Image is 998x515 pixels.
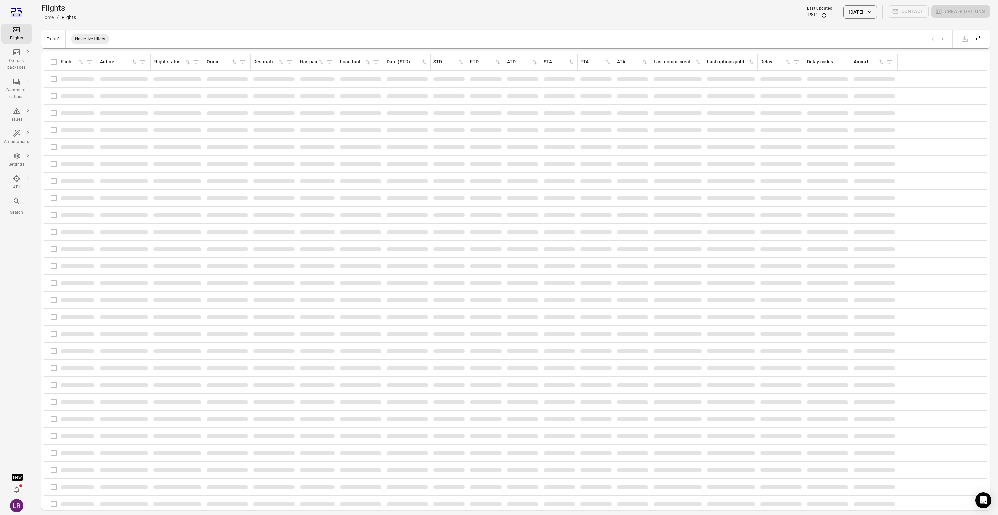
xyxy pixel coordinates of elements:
[807,58,848,66] div: Delay codes
[1,173,32,193] a: API
[61,58,84,66] div: Sort by flight in ascending order
[1,127,32,147] a: Automations
[971,32,985,46] button: Open table configuration
[4,161,29,168] div: Settings
[4,58,29,71] div: Options packages
[975,492,991,508] div: Open Intercom Messenger
[100,58,138,66] div: Sort by airline in ascending order
[4,35,29,42] div: Flights
[371,57,381,67] span: Filter by load factor
[654,58,701,66] div: Sort by last communication created in ascending order
[1,195,32,218] button: Search
[4,87,29,100] div: Communi-cations
[928,35,947,43] nav: pagination navigation
[207,58,238,66] div: Sort by origin in ascending order
[791,57,801,67] span: Filter by delay
[4,184,29,191] div: API
[324,57,334,67] span: Filter by has pax
[71,36,110,42] span: No active filters
[544,58,575,66] div: Sort by STA in ascending order
[1,150,32,170] a: Settings
[62,14,76,21] div: Flights
[821,12,827,19] button: Refresh data
[41,3,76,13] h1: Flights
[1,46,32,73] a: Options packages
[4,116,29,123] div: Issues
[153,58,191,66] div: Sort by flight status in ascending order
[958,35,971,42] span: Please make a selection to export
[4,139,29,145] div: Automations
[340,58,371,66] div: Sort by load factor in ascending order
[300,58,324,66] div: Sort by has pax in ascending order
[284,57,294,67] span: Filter by destination
[10,499,23,512] div: LR
[84,57,94,67] span: Filter by flight
[1,76,32,102] a: Communi-cations
[238,57,248,67] span: Filter by origin
[138,57,148,67] span: Filter by airline
[885,57,895,67] span: Filter by aircraft
[47,37,60,41] div: Total 0
[470,58,501,66] div: Sort by ETD in ascending order
[1,24,32,44] a: Flights
[253,58,284,66] div: Sort by destination in ascending order
[387,58,428,66] div: Sort by date (STD) in ascending order
[4,209,29,216] div: Search
[707,58,755,66] div: Sort by last options package published in ascending order
[57,13,59,21] li: /
[843,5,877,19] button: [DATE]
[580,58,611,66] div: Sort by ETA in ascending order
[888,5,929,19] span: Please make a selection to create communications
[1,105,32,125] a: Issues
[7,496,26,515] button: Laufey Rut
[760,58,791,66] div: Sort by delay in ascending order
[10,483,23,496] button: Notifications
[807,12,818,19] div: 15:11
[191,57,201,67] span: Filter by flight status
[931,5,990,19] span: Please make a selection to create an option package
[41,15,54,20] a: Home
[807,5,832,12] div: Last updated
[507,58,538,66] div: Sort by ATD in ascending order
[12,474,23,481] div: Tooltip anchor
[433,58,464,66] div: Sort by STD in ascending order
[854,58,885,66] div: Sort by aircraft in ascending order
[41,13,76,21] nav: Breadcrumbs
[617,58,648,66] div: Sort by ATA in ascending order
